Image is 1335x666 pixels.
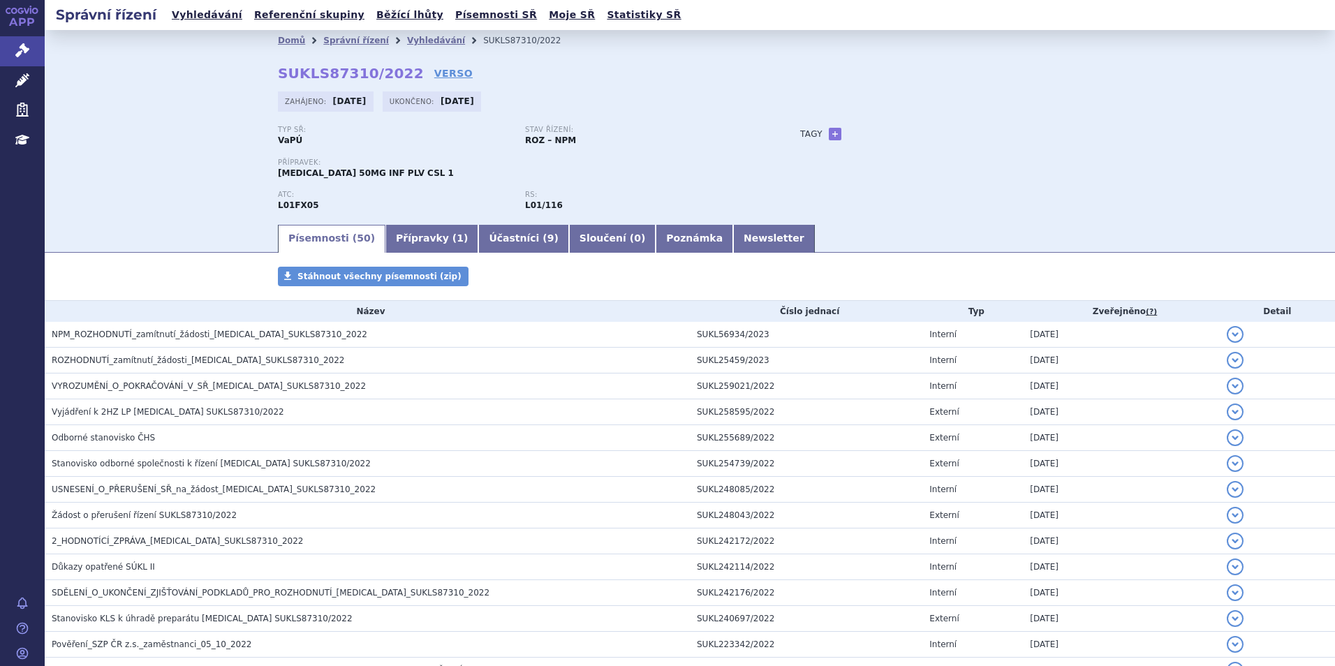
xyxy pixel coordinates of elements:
[278,200,319,210] strong: BRENTUXIMAB VEDOTIN
[545,6,599,24] a: Moje SŘ
[52,510,237,520] span: Žádost o přerušení řízení SUKLS87310/2022
[922,301,1023,322] th: Typ
[45,301,690,322] th: Název
[357,232,370,244] span: 50
[690,373,922,399] td: SUKL259021/2022
[1023,477,1219,503] td: [DATE]
[1227,584,1244,601] button: detail
[929,639,957,649] span: Interní
[690,528,922,554] td: SUKL242172/2022
[52,536,304,546] span: 2_HODNOTÍCÍ_ZPRÁVA_ADCETRIS_SUKLS87310_2022
[278,135,302,145] strong: VaPÚ
[525,191,758,199] p: RS:
[1227,352,1244,369] button: detail
[1023,301,1219,322] th: Zveřejněno
[690,348,922,373] td: SUKL25459/2023
[278,267,469,286] a: Stáhnout všechny písemnosti (zip)
[52,614,353,623] span: Stanovisko KLS k úhradě preparátu Adcetris SUKLS87310/2022
[385,225,478,253] a: Přípravky (1)
[1023,606,1219,632] td: [DATE]
[1227,533,1244,549] button: detail
[278,168,454,178] span: [MEDICAL_DATA] 50MG INF PLV CSL 1
[285,96,329,107] span: Zahájeno:
[1023,554,1219,580] td: [DATE]
[690,301,922,322] th: Číslo jednací
[1227,481,1244,498] button: detail
[1227,326,1244,343] button: detail
[690,477,922,503] td: SUKL248085/2022
[278,65,424,82] strong: SUKLS87310/2022
[297,272,462,281] span: Stáhnout všechny písemnosti (zip)
[1023,632,1219,658] td: [DATE]
[45,5,168,24] h2: Správní řízení
[929,381,957,391] span: Interní
[52,588,489,598] span: SDĚLENÍ_O_UKONČENÍ_ZJIŠŤOVÁNÍ_PODKLADŮ_PRO_ROZHODNUTÍ_ADCETRIS_SUKLS87310_2022
[829,128,841,140] a: +
[1023,580,1219,606] td: [DATE]
[929,614,959,623] span: Externí
[603,6,685,24] a: Statistiky SŘ
[1023,451,1219,477] td: [DATE]
[1227,610,1244,627] button: detail
[390,96,437,107] span: Ukončeno:
[690,322,922,348] td: SUKL56934/2023
[1227,507,1244,524] button: detail
[690,503,922,528] td: SUKL248043/2022
[1227,558,1244,575] button: detail
[733,225,815,253] a: Newsletter
[333,96,367,106] strong: [DATE]
[1227,455,1244,472] button: detail
[278,36,305,45] a: Domů
[1227,429,1244,446] button: detail
[929,330,957,339] span: Interní
[525,135,576,145] strong: ROZ – NPM
[1227,404,1244,420] button: detail
[690,554,922,580] td: SUKL242114/2022
[1023,373,1219,399] td: [DATE]
[525,126,758,134] p: Stav řízení:
[929,588,957,598] span: Interní
[1023,425,1219,451] td: [DATE]
[690,580,922,606] td: SUKL242176/2022
[929,407,959,417] span: Externí
[52,330,367,339] span: NPM_ROZHODNUTÍ_zamítnutí_žádosti_ADCETRIS_SUKLS87310_2022
[929,355,957,365] span: Interní
[1023,528,1219,554] td: [DATE]
[52,484,376,494] span: USNESENÍ_O_PŘERUŠENÍ_SŘ_na_žádost_ADCETRIS_SUKLS87310_2022
[168,6,246,24] a: Vyhledávání
[250,6,369,24] a: Referenční skupiny
[441,96,474,106] strong: [DATE]
[52,562,155,572] span: Důkazy opatřené SÚKL II
[52,355,344,365] span: ROZHODNUTÍ_zamítnutí_žádosti_ADCETRIS_SUKLS87310_2022
[52,639,251,649] span: Pověření_SZP ČR z.s._zaměstnanci_05_10_2022
[525,200,563,210] strong: brentuximab vedotin
[656,225,733,253] a: Poznámka
[929,536,957,546] span: Interní
[278,191,511,199] p: ATC:
[1146,307,1157,317] abbr: (?)
[52,381,366,391] span: VYROZUMĚNÍ_O_POKRAČOVÁNÍ_V_SŘ_ADCETRIS_SUKLS87310_2022
[929,562,957,572] span: Interní
[323,36,389,45] a: Správní řízení
[690,606,922,632] td: SUKL240697/2022
[634,232,641,244] span: 0
[52,407,284,417] span: Vyjádření k 2HZ LP Adcetris SUKLS87310/2022
[52,433,155,443] span: Odborné stanovisko ČHS
[1220,301,1335,322] th: Detail
[800,126,823,142] h3: Tagy
[278,158,772,167] p: Přípravek:
[434,66,473,80] a: VERSO
[407,36,465,45] a: Vyhledávání
[569,225,656,253] a: Sloučení (0)
[1023,322,1219,348] td: [DATE]
[451,6,541,24] a: Písemnosti SŘ
[929,433,959,443] span: Externí
[690,632,922,658] td: SUKL223342/2022
[457,232,464,244] span: 1
[1227,636,1244,653] button: detail
[478,225,568,253] a: Účastníci (9)
[929,510,959,520] span: Externí
[1023,399,1219,425] td: [DATE]
[1023,503,1219,528] td: [DATE]
[52,459,371,468] span: Stanovisko odborné společnosti k řízení Adcetris SUKLS87310/2022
